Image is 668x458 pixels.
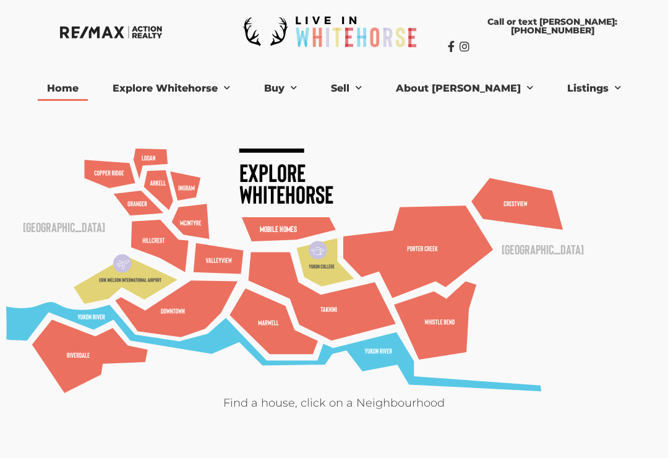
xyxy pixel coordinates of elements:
[260,224,297,234] text: Mobile Homes
[448,11,657,41] a: Call or text [PERSON_NAME]: [PHONE_NUMBER]
[502,241,584,257] text: [GEOGRAPHIC_DATA]
[255,76,306,101] a: Buy
[460,17,645,35] span: Call or text [PERSON_NAME]: [PHONE_NUMBER]
[322,76,371,101] a: Sell
[239,179,333,209] text: Whitehorse
[558,76,630,101] a: Listings
[12,76,656,101] nav: Menu
[239,157,306,187] text: Explore
[38,76,88,101] a: Home
[23,218,105,235] text: [GEOGRAPHIC_DATA]
[387,76,542,101] a: About [PERSON_NAME]
[6,395,662,412] p: Find a house, click on a Neighbourhood
[103,76,239,101] a: Explore Whitehorse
